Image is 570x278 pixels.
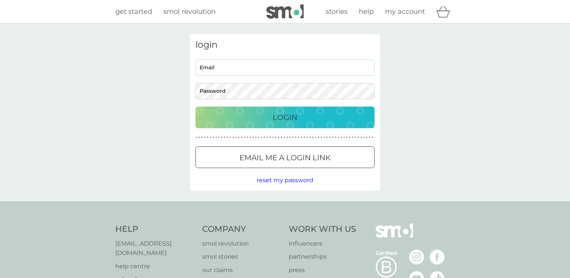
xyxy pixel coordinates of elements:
div: basket [436,4,455,19]
p: ● [358,136,359,139]
p: ● [286,136,288,139]
img: visit the smol Facebook page [430,250,445,265]
p: ● [363,136,365,139]
h4: Help [115,224,195,235]
p: ● [341,136,342,139]
p: Email me a login link [239,152,331,164]
p: ● [321,136,322,139]
a: partnerships [289,252,356,262]
p: ● [210,136,211,139]
p: ● [312,136,314,139]
img: smol [376,224,413,249]
p: ● [275,136,277,139]
p: ● [224,136,225,139]
p: ● [306,136,308,139]
span: help [359,7,374,16]
p: ● [195,136,197,139]
a: help centre [115,262,195,271]
p: Login [273,111,297,123]
a: my account [385,6,425,17]
p: ● [372,136,373,139]
p: ● [304,136,305,139]
p: ● [204,136,206,139]
a: get started [115,6,152,17]
p: ● [366,136,368,139]
p: ● [269,136,271,139]
p: ● [201,136,203,139]
span: my account [385,7,425,16]
p: ● [346,136,348,139]
p: ● [295,136,297,139]
a: stories [326,6,348,17]
p: ● [244,136,245,139]
p: ● [261,136,262,139]
p: ● [318,136,319,139]
p: ● [355,136,356,139]
a: our claims [202,265,282,275]
h4: Company [202,224,282,235]
a: press [289,265,356,275]
img: visit the smol Instagram page [409,250,424,265]
p: ● [335,136,336,139]
p: ● [241,136,242,139]
span: reset my password [257,177,313,184]
p: ● [326,136,328,139]
a: [EMAIL_ADDRESS][DOMAIN_NAME] [115,239,195,258]
p: ● [250,136,251,139]
a: help [359,6,374,17]
button: Email me a login link [195,146,375,168]
p: ● [284,136,285,139]
a: smol revolution [163,6,216,17]
p: ● [264,136,265,139]
p: ● [253,136,254,139]
p: ● [232,136,234,139]
p: ● [315,136,316,139]
p: ● [247,136,248,139]
p: ● [281,136,282,139]
p: ● [255,136,257,139]
p: ● [301,136,302,139]
p: ● [227,136,228,139]
h3: login [195,40,375,50]
img: smol [266,4,304,19]
a: influencers [289,239,356,249]
p: ● [258,136,260,139]
p: ● [344,136,345,139]
h4: Work With Us [289,224,356,235]
p: ● [207,136,209,139]
p: ● [218,136,220,139]
p: ● [332,136,333,139]
p: ● [238,136,239,139]
p: ● [298,136,300,139]
p: ● [349,136,351,139]
p: ● [235,136,237,139]
span: smol revolution [163,7,216,16]
p: ● [352,136,353,139]
a: smol stories [202,252,282,262]
p: ● [292,136,294,139]
span: stories [326,7,348,16]
p: ● [323,136,325,139]
p: ● [369,136,370,139]
p: ● [272,136,274,139]
span: get started [115,7,152,16]
p: ● [278,136,279,139]
p: ● [289,136,291,139]
button: reset my password [257,176,313,185]
p: ● [215,136,217,139]
p: ● [230,136,231,139]
p: ● [309,136,311,139]
a: smol revolution [202,239,282,249]
p: ● [329,136,331,139]
p: ● [360,136,362,139]
p: ● [198,136,200,139]
p: ● [221,136,223,139]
